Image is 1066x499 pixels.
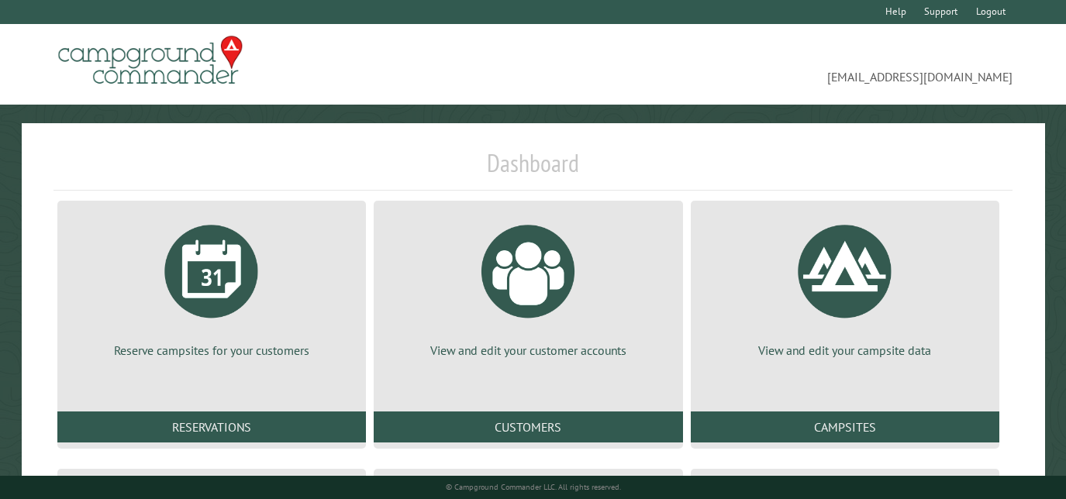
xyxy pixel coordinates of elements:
a: View and edit your campsite data [709,213,981,359]
a: Customers [374,411,682,442]
p: View and edit your customer accounts [392,342,664,359]
span: [EMAIL_ADDRESS][DOMAIN_NAME] [533,43,1013,86]
a: Campsites [691,411,999,442]
a: View and edit your customer accounts [392,213,664,359]
p: View and edit your campsite data [709,342,981,359]
a: Reserve campsites for your customers [76,213,347,359]
small: © Campground Commander LLC. All rights reserved. [446,482,621,492]
h1: Dashboard [53,148,1013,191]
img: Campground Commander [53,30,247,91]
p: Reserve campsites for your customers [76,342,347,359]
a: Reservations [57,411,366,442]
